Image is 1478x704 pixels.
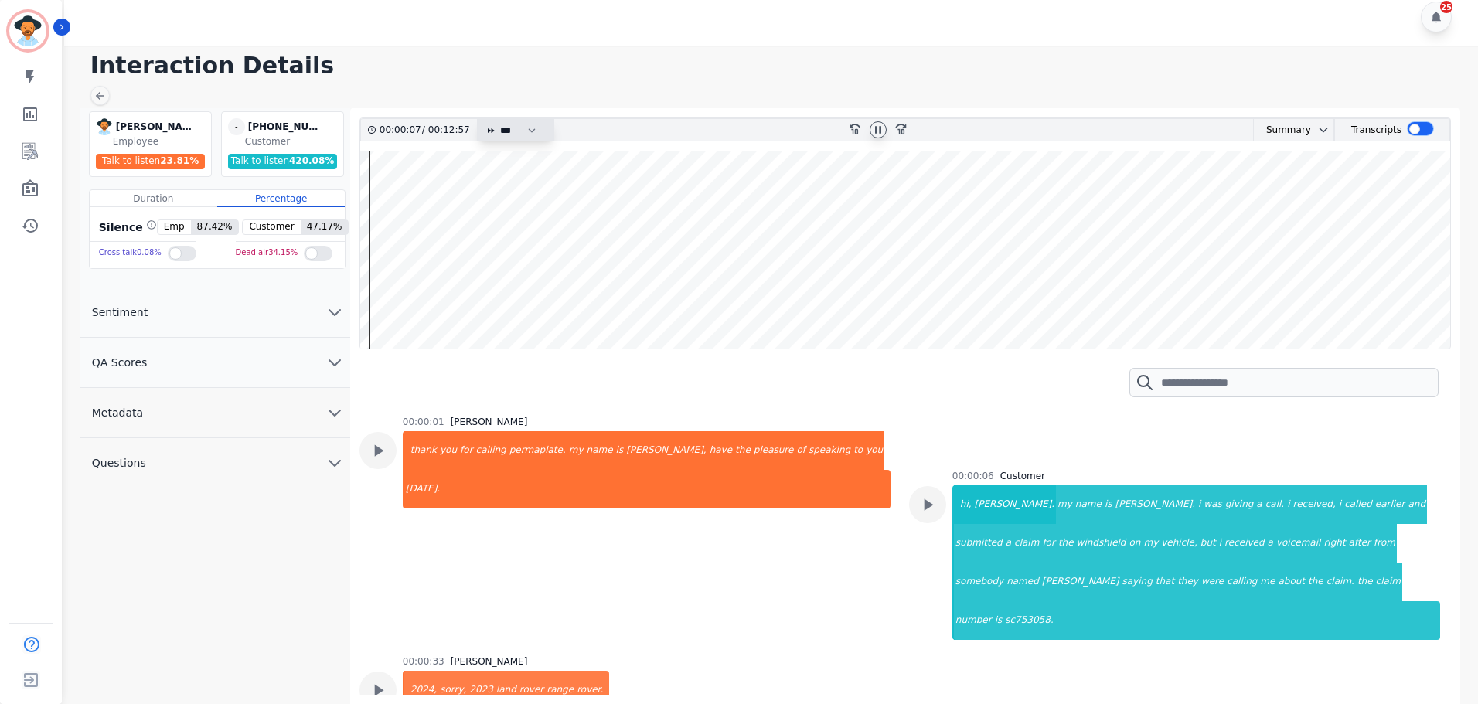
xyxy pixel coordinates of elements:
div: vehicle, [1160,524,1199,563]
div: hi, [954,485,973,524]
div: named [1005,563,1040,601]
div: Customer [245,135,340,148]
div: on [1128,524,1143,563]
div: were [1200,563,1225,601]
div: calling [475,431,508,470]
div: 00:00:33 [403,655,444,668]
div: permaplate. [508,431,567,470]
div: thank [404,431,438,470]
button: Questions chevron down [80,438,350,488]
div: claim. [1325,563,1356,601]
div: Summary [1254,119,1311,141]
div: [PERSON_NAME] [451,416,528,428]
div: submitted [954,524,1004,563]
div: a [1004,524,1013,563]
svg: chevron down [325,403,344,422]
div: is [993,601,1004,640]
div: of [795,431,807,470]
div: [PHONE_NUMBER] [248,118,325,135]
span: Customer [243,220,300,234]
div: name [1074,485,1103,524]
div: Talk to listen [96,154,206,169]
div: [PERSON_NAME] [1040,563,1121,601]
div: 00:12:57 [425,119,468,141]
div: pleasure [752,431,795,470]
div: saying [1120,563,1153,601]
div: was [1202,485,1223,524]
span: 87.42 % [191,220,239,234]
div: that [1154,563,1176,601]
div: my [1056,485,1074,524]
img: Bordered avatar [9,12,46,49]
div: Silence [96,219,157,235]
div: 25 [1440,1,1452,13]
span: Metadata [80,405,155,420]
span: 47.17 % [301,220,349,234]
div: called [1343,485,1374,524]
div: me [1258,563,1276,601]
div: and [1406,485,1427,524]
div: 00:00:06 [952,470,994,482]
div: they [1176,563,1200,601]
div: my [1142,524,1160,563]
div: sc753058. [1003,601,1440,640]
div: [PERSON_NAME], [625,431,708,470]
div: for [458,431,475,470]
div: i [1197,485,1202,524]
svg: chevron down [1317,124,1330,136]
div: 00:00:07 [380,119,422,141]
div: the [734,431,752,470]
div: Talk to listen [228,154,338,169]
div: calling [1225,563,1258,601]
div: speaking [807,431,852,470]
span: - [228,118,245,135]
div: name [585,431,615,470]
div: [PERSON_NAME]. [973,485,1057,524]
span: 23.81 % [160,155,199,166]
div: a [1255,485,1263,524]
div: to [852,431,864,470]
div: [PERSON_NAME]. [1113,485,1197,524]
div: giving [1224,485,1255,524]
div: a [1266,524,1275,563]
div: claim [1013,524,1040,563]
div: you [438,431,458,470]
div: number [954,601,993,640]
div: / [380,119,474,141]
div: the [1356,563,1374,601]
div: about [1276,563,1306,601]
div: received [1223,524,1265,563]
div: [PERSON_NAME] [451,655,528,668]
span: Questions [80,455,158,471]
div: you [864,431,884,470]
span: 420.08 % [289,155,334,166]
div: voicemail [1275,524,1322,563]
div: Customer [1000,470,1045,482]
div: somebody [954,563,1005,601]
div: earlier [1374,485,1407,524]
div: i [1337,485,1343,524]
div: windshield [1075,524,1128,563]
div: is [615,431,625,470]
div: Transcripts [1351,119,1401,141]
div: Duration [90,190,217,207]
div: but [1199,524,1217,563]
span: Sentiment [80,304,160,320]
button: QA Scores chevron down [80,338,350,388]
div: from [1372,524,1397,563]
h1: Interaction Details [90,52,1463,80]
span: Emp [158,220,191,234]
div: claim [1374,563,1402,601]
button: chevron down [1311,124,1330,136]
div: the [1057,524,1075,563]
button: Metadata chevron down [80,388,350,438]
div: is [1103,485,1114,524]
div: [PERSON_NAME] [116,118,193,135]
div: right [1322,524,1347,563]
svg: chevron down [325,303,344,321]
div: my [567,431,585,470]
div: 00:00:01 [403,416,444,428]
div: i [1286,485,1291,524]
div: Dead air 34.15 % [236,242,298,264]
div: call. [1264,485,1286,524]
